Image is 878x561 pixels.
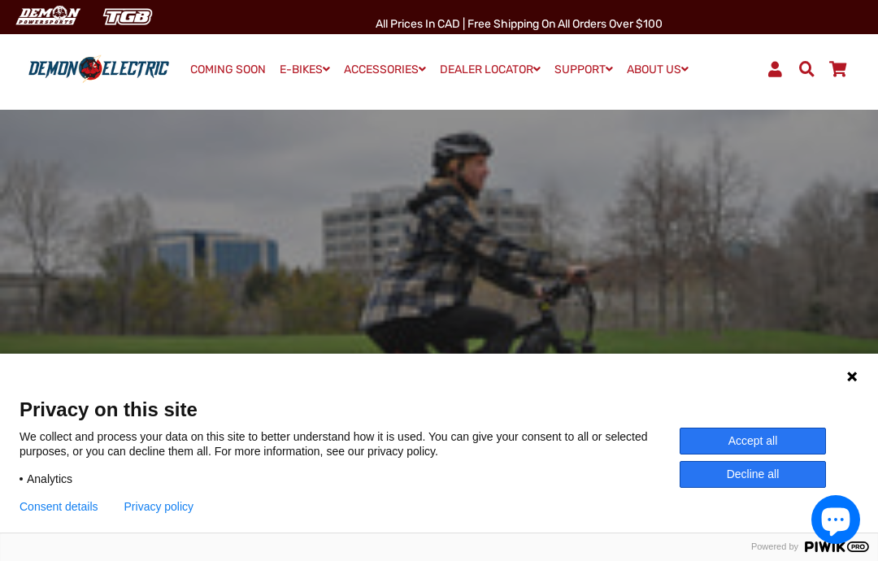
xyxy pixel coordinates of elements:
span: Analytics [27,472,72,486]
span: All Prices in CAD | Free shipping on all orders over $100 [376,17,663,31]
inbox-online-store-chat: Shopify online store chat [806,495,865,548]
button: Consent details [20,500,98,513]
button: Decline all [680,461,826,488]
p: We collect and process your data on this site to better understand how it is used. You can give y... [20,429,680,459]
img: TGB Canada [94,3,161,30]
a: COMING SOON [185,59,272,81]
a: ACCESSORIES [338,58,432,81]
button: Accept all [680,428,826,454]
a: ABOUT US [621,58,694,81]
a: E-BIKES [274,58,336,81]
img: Demon Electric [8,3,86,30]
span: Powered by [745,541,805,552]
a: SUPPORT [549,58,619,81]
a: DEALER LOCATOR [434,58,546,81]
span: Privacy on this site [20,398,858,421]
img: Demon Electric logo [24,54,173,84]
a: Privacy policy [124,500,194,513]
